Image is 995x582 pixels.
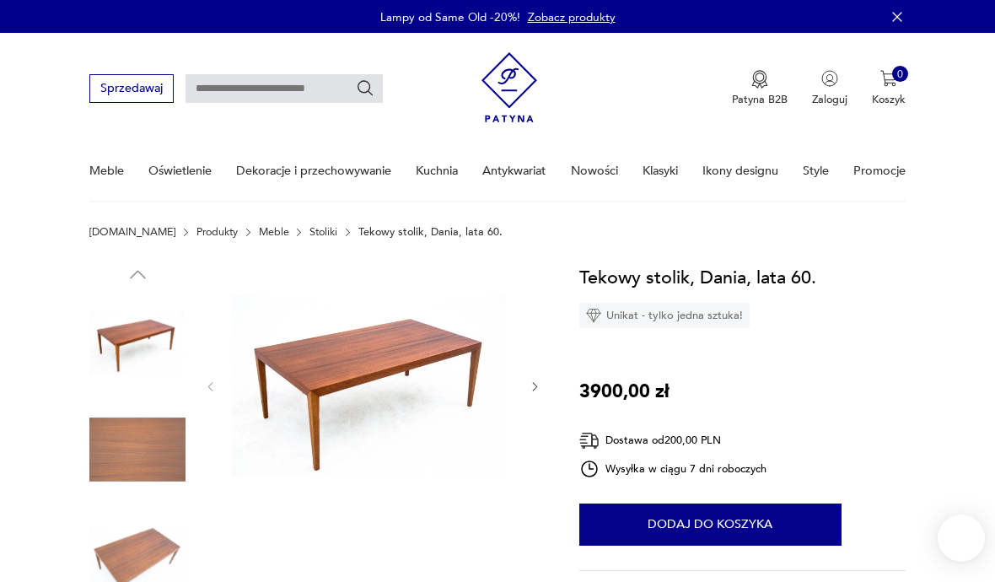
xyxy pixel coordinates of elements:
[232,263,514,507] img: Zdjęcie produktu Tekowy stolik, Dania, lata 60.
[416,142,458,200] a: Kuchnia
[89,84,173,94] a: Sprzedawaj
[309,226,337,238] a: Stoliki
[528,9,616,25] a: Zobacz produkty
[380,9,520,25] p: Lampy od Same Old -20%!
[812,92,847,107] p: Zaloguj
[579,504,842,546] button: Dodaj do koszyka
[872,92,906,107] p: Koszyk
[880,70,897,87] img: Ikona koszyka
[643,142,678,200] a: Klasyki
[892,66,909,83] div: 0
[482,142,546,200] a: Antykwariat
[571,142,618,200] a: Nowości
[356,79,374,98] button: Szukaj
[89,294,186,391] img: Zdjęcie produktu Tekowy stolik, Dania, lata 60.
[89,74,173,102] button: Sprzedawaj
[89,226,175,238] a: [DOMAIN_NAME]
[732,92,788,107] p: Patyna B2B
[358,226,503,238] p: Tekowy stolik, Dania, lata 60.
[853,142,906,200] a: Promocje
[938,515,985,562] iframe: Smartsupp widget button
[579,459,766,479] div: Wysyłka w ciągu 7 dni roboczych
[89,142,124,200] a: Meble
[751,70,768,89] img: Ikona medalu
[259,226,289,238] a: Meble
[586,308,601,323] img: Ikona diamentu
[821,70,838,87] img: Ikonka użytkownika
[872,70,906,107] button: 0Koszyk
[481,46,538,128] img: Patyna - sklep z meblami i dekoracjami vintage
[579,430,600,451] img: Ikona dostawy
[812,70,847,107] button: Zaloguj
[148,142,212,200] a: Oświetlenie
[196,226,238,238] a: Produkty
[702,142,778,200] a: Ikony designu
[579,430,766,451] div: Dostawa od 200,00 PLN
[89,401,186,498] img: Zdjęcie produktu Tekowy stolik, Dania, lata 60.
[579,377,670,406] p: 3900,00 zł
[732,70,788,107] button: Patyna B2B
[579,263,816,292] h1: Tekowy stolik, Dania, lata 60.
[579,303,750,328] div: Unikat - tylko jedna sztuka!
[732,70,788,107] a: Ikona medaluPatyna B2B
[803,142,829,200] a: Style
[236,142,391,200] a: Dekoracje i przechowywanie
